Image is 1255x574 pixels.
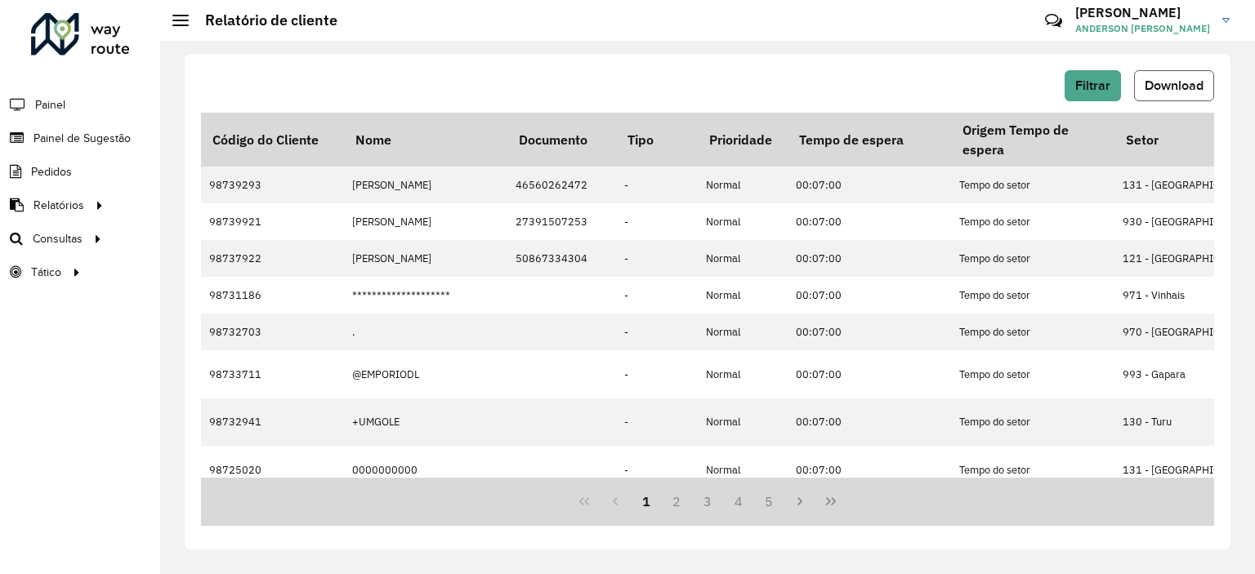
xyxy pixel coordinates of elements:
td: 50867334304 [507,240,616,277]
td: 46560262472 [507,167,616,203]
button: Next Page [784,486,815,517]
button: Download [1134,70,1214,101]
td: Normal [698,398,788,446]
td: 00:07:00 [788,167,951,203]
span: Tático [31,264,61,281]
td: Normal [698,314,788,350]
span: ANDERSON [PERSON_NAME] [1075,21,1210,36]
button: 5 [754,486,785,517]
a: Contato Rápido [1036,3,1071,38]
td: [PERSON_NAME] [344,167,507,203]
button: Last Page [815,486,846,517]
span: Painel [35,96,65,113]
td: Normal [698,446,788,493]
td: Normal [698,203,788,240]
button: Filtrar [1065,70,1121,101]
th: Tipo [616,113,698,167]
td: - [616,203,698,240]
td: 00:07:00 [788,350,951,398]
td: Tempo do setor [951,240,1114,277]
button: 1 [631,486,662,517]
td: 00:07:00 [788,314,951,350]
span: Consultas [33,230,83,247]
td: Normal [698,277,788,314]
td: 98732703 [201,314,344,350]
td: 98739293 [201,167,344,203]
td: 0000000000 [344,446,507,493]
button: 2 [661,486,692,517]
td: Tempo do setor [951,314,1114,350]
td: Normal [698,350,788,398]
td: 98733711 [201,350,344,398]
th: Origem Tempo de espera [951,113,1114,167]
td: 27391507253 [507,203,616,240]
th: Código do Cliente [201,113,344,167]
td: 00:07:00 [788,240,951,277]
td: Normal [698,167,788,203]
td: Tempo do setor [951,203,1114,240]
td: - [616,350,698,398]
td: 00:07:00 [788,446,951,493]
th: Documento [507,113,616,167]
button: 3 [692,486,723,517]
td: 00:07:00 [788,277,951,314]
span: Download [1145,78,1204,92]
td: +UMGOLE [344,398,507,446]
h3: [PERSON_NAME] [1075,5,1210,20]
td: Tempo do setor [951,446,1114,493]
td: - [616,167,698,203]
td: [PERSON_NAME] [344,203,507,240]
td: 00:07:00 [788,203,951,240]
td: - [616,314,698,350]
td: . [344,314,507,350]
th: Prioridade [698,113,788,167]
button: 4 [723,486,754,517]
td: Tempo do setor [951,398,1114,446]
td: - [616,240,698,277]
td: 98725020 [201,446,344,493]
td: 98732941 [201,398,344,446]
span: Painel de Sugestão [33,130,131,147]
th: Tempo de espera [788,113,951,167]
span: Relatórios [33,197,84,214]
td: 00:07:00 [788,398,951,446]
td: [PERSON_NAME] [344,240,507,277]
td: - [616,277,698,314]
td: - [616,446,698,493]
td: Normal [698,240,788,277]
td: 98739921 [201,203,344,240]
td: Tempo do setor [951,350,1114,398]
span: Pedidos [31,163,72,180]
td: Tempo do setor [951,277,1114,314]
h2: Relatório de cliente [189,11,337,29]
span: Filtrar [1075,78,1110,92]
td: 98731186 [201,277,344,314]
td: @EMPORIODL [344,350,507,398]
th: Nome [344,113,507,167]
td: Tempo do setor [951,167,1114,203]
td: 98737922 [201,240,344,277]
td: - [616,398,698,446]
